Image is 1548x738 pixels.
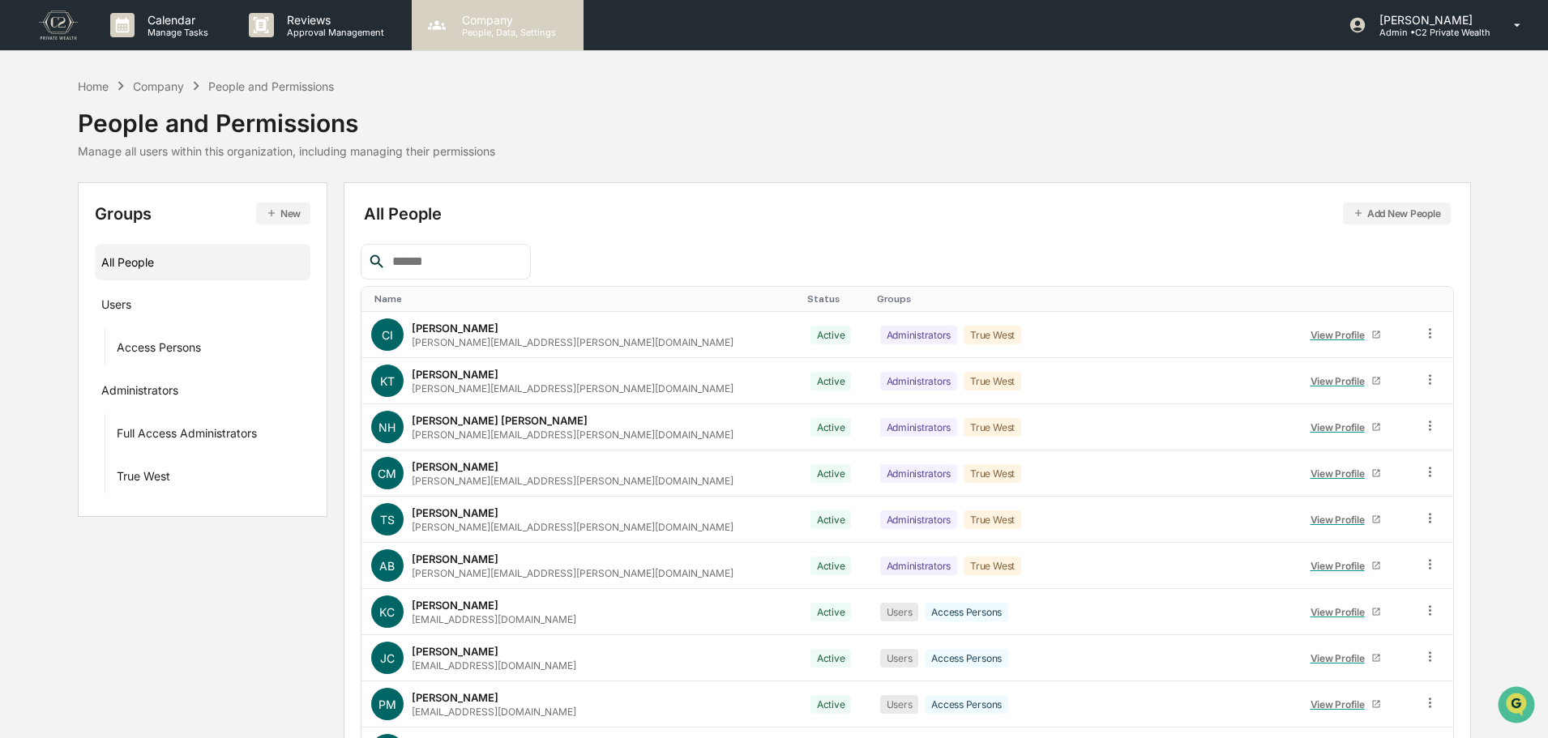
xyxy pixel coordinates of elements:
[16,34,295,60] p: How can we help?
[810,326,852,344] div: Active
[412,336,733,348] div: [PERSON_NAME][EMAIL_ADDRESS][PERSON_NAME][DOMAIN_NAME]
[208,79,334,93] div: People and Permissions
[807,293,864,305] div: Toggle SortBy
[412,552,498,565] div: [PERSON_NAME]
[880,510,958,529] div: Administrators
[1366,27,1490,38] p: Admin • C2 Private Wealth
[374,293,794,305] div: Toggle SortBy
[114,274,196,287] a: Powered byPylon
[810,649,852,668] div: Active
[118,206,130,219] div: 🗄️
[78,144,495,158] div: Manage all users within this organization, including managing their permissions
[1496,685,1540,728] iframe: Open customer support
[880,603,919,621] div: Users
[412,613,576,625] div: [EMAIL_ADDRESS][DOMAIN_NAME]
[412,599,498,612] div: [PERSON_NAME]
[412,706,576,718] div: [EMAIL_ADDRESS][DOMAIN_NAME]
[380,651,395,665] span: JC
[1311,329,1371,341] div: View Profile
[32,204,105,220] span: Preclearance
[16,206,29,219] div: 🖐️
[1311,698,1371,710] div: View Profile
[16,237,29,250] div: 🔎
[256,203,310,224] button: New
[880,464,958,483] div: Administrators
[78,96,495,138] div: People and Permissions
[1343,203,1451,224] button: Add New People
[412,460,498,473] div: [PERSON_NAME]
[449,13,564,27] p: Company
[880,326,958,344] div: Administrators
[1311,606,1371,618] div: View Profile
[134,204,201,220] span: Attestations
[78,79,109,93] div: Home
[412,567,733,579] div: [PERSON_NAME][EMAIL_ADDRESS][PERSON_NAME][DOMAIN_NAME]
[964,510,1021,529] div: True West
[412,475,733,487] div: [PERSON_NAME][EMAIL_ADDRESS][PERSON_NAME][DOMAIN_NAME]
[412,322,498,335] div: [PERSON_NAME]
[449,27,564,38] p: People, Data, Settings
[412,691,498,704] div: [PERSON_NAME]
[55,124,266,140] div: Start new chat
[101,297,131,317] div: Users
[1426,293,1446,305] div: Toggle SortBy
[1311,421,1371,433] div: View Profile
[133,79,184,93] div: Company
[880,418,958,437] div: Administrators
[1311,652,1371,664] div: View Profile
[880,695,919,714] div: Users
[412,429,733,441] div: [PERSON_NAME][EMAIL_ADDRESS][PERSON_NAME][DOMAIN_NAME]
[274,13,392,27] p: Reviews
[964,557,1021,575] div: True West
[810,695,852,714] div: Active
[412,521,733,533] div: [PERSON_NAME][EMAIL_ADDRESS][PERSON_NAME][DOMAIN_NAME]
[1311,560,1371,572] div: View Profile
[412,659,576,672] div: [EMAIL_ADDRESS][DOMAIN_NAME]
[117,469,170,488] div: True West
[925,695,1008,714] div: Access Persons
[39,11,78,40] img: logo
[1303,461,1388,486] a: View Profile
[1303,369,1388,394] a: View Profile
[1366,13,1490,27] p: [PERSON_NAME]
[880,557,958,575] div: Administrators
[810,603,852,621] div: Active
[379,605,395,619] span: KC
[55,140,205,153] div: We're available if you need us!
[135,13,216,27] p: Calendar
[1311,514,1371,526] div: View Profile
[1303,599,1388,625] a: View Profile
[135,27,216,38] p: Manage Tasks
[378,467,396,480] span: CM
[964,372,1021,390] div: True West
[111,198,207,227] a: 🗄️Attestations
[16,124,45,153] img: 1746055101610-c473b297-6a78-478c-a979-82029cc54cd1
[880,649,919,668] div: Users
[101,249,305,275] div: All People
[42,74,267,91] input: Clear
[964,464,1021,483] div: True West
[380,513,395,527] span: TS
[964,418,1021,437] div: True West
[1300,293,1406,305] div: Toggle SortBy
[412,506,498,519] div: [PERSON_NAME]
[810,557,852,575] div: Active
[412,414,588,427] div: [PERSON_NAME] [PERSON_NAME]
[877,293,1288,305] div: Toggle SortBy
[117,426,257,446] div: Full Access Administrators
[380,374,395,388] span: KT
[1303,692,1388,717] a: View Profile
[276,129,295,148] button: Start new chat
[161,275,196,287] span: Pylon
[95,203,311,224] div: Groups
[382,328,393,342] span: CI
[1303,646,1388,671] a: View Profile
[378,420,396,434] span: NH
[10,228,109,258] a: 🔎Data Lookup
[364,203,1451,224] div: All People
[412,368,498,381] div: [PERSON_NAME]
[412,382,733,395] div: [PERSON_NAME][EMAIL_ADDRESS][PERSON_NAME][DOMAIN_NAME]
[412,645,498,658] div: [PERSON_NAME]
